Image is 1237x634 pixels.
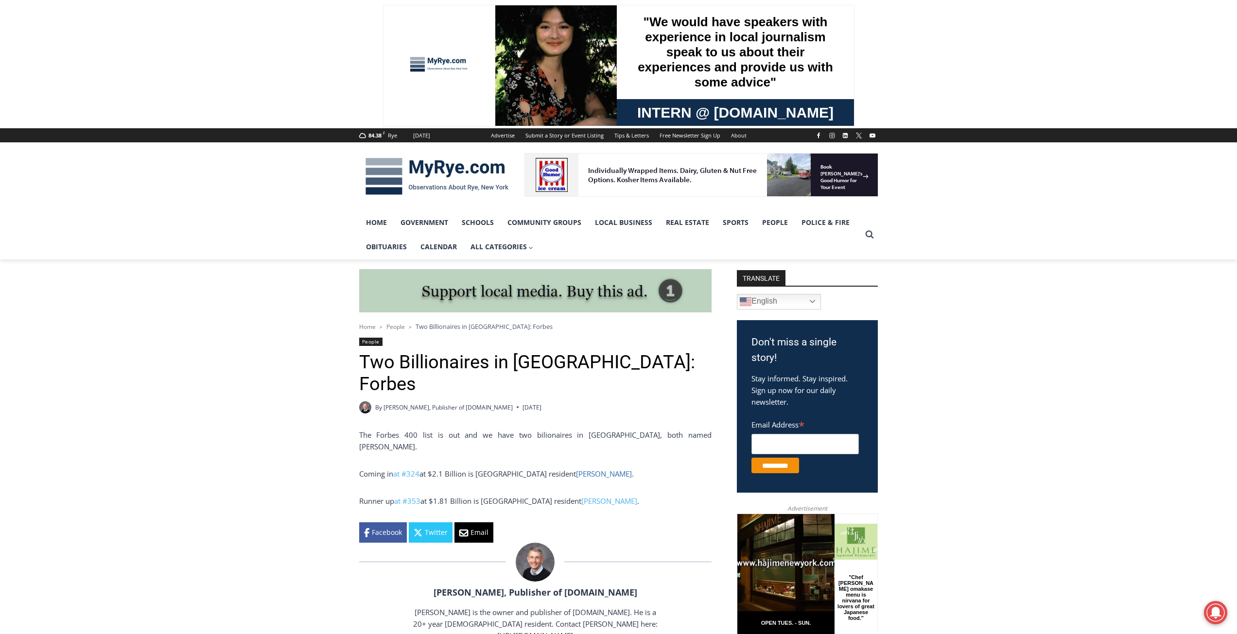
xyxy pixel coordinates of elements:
[3,100,95,137] span: Open Tues. - Sun. [PHONE_NUMBER]
[751,415,859,432] label: Email Address
[795,210,856,235] a: Police & Fire
[245,0,459,94] div: "We would have speakers with experience in local journalism speak to us about their experiences a...
[464,235,540,259] button: Child menu of All Categories
[386,323,405,331] a: People
[383,130,385,136] span: F
[726,128,752,142] a: About
[359,322,712,331] nav: Breadcrumbs
[755,210,795,235] a: People
[359,269,712,313] img: support local media, buy this ad
[588,210,659,235] a: Local Business
[581,496,637,506] a: [PERSON_NAME]
[100,61,138,116] div: "Chef [PERSON_NAME] omakase menu is nirvana for lovers of great Japanese food."
[576,469,632,479] a: [PERSON_NAME]
[64,13,240,31] div: Individually Wrapped Items. Dairy, Gluten & Nut Free Options. Kosher Items Available.
[853,130,865,141] a: X
[359,338,383,346] a: People
[289,3,351,44] a: Book [PERSON_NAME]'s Good Humor for Your Event
[254,97,451,119] span: Intern @ [DOMAIN_NAME]
[296,10,338,37] h4: Book [PERSON_NAME]'s Good Humor for Your Event
[501,210,588,235] a: Community Groups
[234,94,471,121] a: Intern @ [DOMAIN_NAME]
[455,210,501,235] a: Schools
[409,522,453,543] a: Twitter
[654,128,726,142] a: Free Newsletter Sign Up
[716,210,755,235] a: Sports
[486,128,752,142] nav: Secondary Navigation
[359,235,414,259] a: Obituaries
[359,522,407,543] a: Facebook
[413,131,430,140] div: [DATE]
[737,294,821,309] a: English
[0,98,98,121] a: Open Tues. - Sun. [PHONE_NUMBER]
[826,130,838,141] a: Instagram
[359,210,394,235] a: Home
[523,403,541,412] time: [DATE]
[751,335,863,365] h3: Don't miss a single story!
[409,324,412,330] span: >
[751,373,863,408] p: Stay informed. Stay inspired. Sign up now for our daily newsletter.
[359,468,712,480] p: Coming in at $2.1 Billion is [GEOGRAPHIC_DATA] resident .
[414,235,464,259] a: Calendar
[383,403,513,411] a: [PERSON_NAME], Publisher of [DOMAIN_NAME]
[416,322,553,331] span: Two Billionaires in [GEOGRAPHIC_DATA]: Forbes
[659,210,716,235] a: Real Estate
[454,522,493,543] a: Email
[486,128,520,142] a: Advertise
[737,270,785,286] strong: TRANSLATE
[359,351,712,395] h1: Two Billionaires in [GEOGRAPHIC_DATA]: Forbes
[394,496,420,506] a: at #353
[520,128,609,142] a: Submit a Story or Event Listing
[359,495,712,507] p: Runner up at $1.81 Billion is [GEOGRAPHIC_DATA] resident .
[388,131,397,140] div: Rye
[434,586,637,598] a: [PERSON_NAME], Publisher of [DOMAIN_NAME]
[359,323,376,331] a: Home
[368,132,382,139] span: 84.38
[813,130,824,141] a: Facebook
[359,401,371,413] a: Author image
[861,226,878,243] button: View Search Form
[839,130,851,141] a: Linkedin
[380,324,383,330] span: >
[375,403,382,412] span: By
[740,296,751,308] img: en
[778,504,837,513] span: Advertisement
[609,128,654,142] a: Tips & Letters
[393,469,419,479] a: at #324
[394,210,455,235] a: Government
[359,151,515,202] img: MyRye.com
[359,429,712,452] p: The Forbes 400 list is out and we have two bilionaires in [GEOGRAPHIC_DATA], both named [PERSON_N...
[867,130,878,141] a: YouTube
[359,210,861,259] nav: Primary Navigation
